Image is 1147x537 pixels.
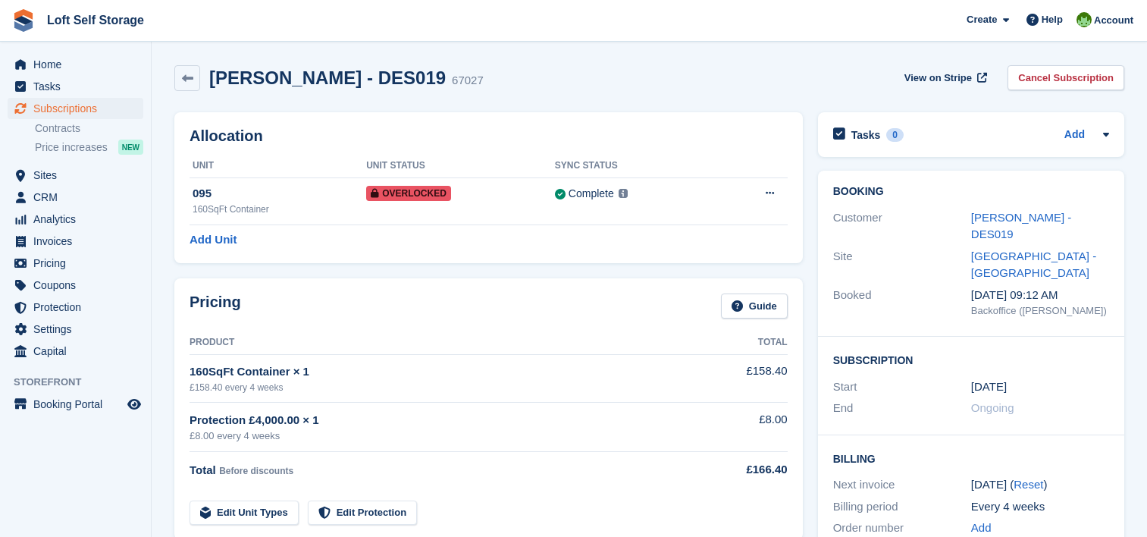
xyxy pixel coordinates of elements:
span: Storefront [14,375,151,390]
div: [DATE] ( ) [971,476,1109,494]
a: Reset [1014,478,1043,491]
span: Help [1042,12,1063,27]
h2: Tasks [851,128,881,142]
div: [DATE] 09:12 AM [971,287,1109,304]
div: Next invoice [833,476,971,494]
span: Coupons [33,275,124,296]
div: End [833,400,971,417]
a: menu [8,98,143,119]
span: Pricing [33,253,124,274]
img: stora-icon-8386f47178a22dfd0bd8f6a31ec36ba5ce8667c1dd55bd0f319d3a0aa187defe.svg [12,9,35,32]
a: Preview store [125,395,143,413]
td: £158.40 [696,354,788,402]
a: menu [8,209,143,230]
a: Contracts [35,121,143,136]
td: £8.00 [696,403,788,452]
span: Invoices [33,231,124,252]
h2: Booking [833,186,1109,198]
a: Cancel Subscription [1008,65,1124,90]
a: Guide [721,294,788,319]
div: 160SqFt Container × 1 [190,363,696,381]
a: Add [1064,127,1085,144]
a: [GEOGRAPHIC_DATA] - [GEOGRAPHIC_DATA] [971,250,1096,280]
div: Site [833,248,971,282]
span: Home [33,54,124,75]
div: 160SqFt Container [193,203,366,216]
div: Booked [833,287,971,319]
th: Unit Status [366,154,555,178]
a: menu [8,76,143,97]
span: Total [190,463,216,476]
div: 095 [193,185,366,203]
th: Sync Status [555,154,717,178]
a: menu [8,54,143,75]
div: Protection £4,000.00 × 1 [190,412,696,429]
img: James Johnson [1076,12,1092,27]
div: £8.00 every 4 weeks [190,429,696,444]
span: Booking Portal [33,394,124,415]
div: 67027 [452,72,484,89]
span: Settings [33,319,124,340]
div: 0 [886,128,904,142]
a: menu [8,231,143,252]
h2: Pricing [190,294,241,319]
h2: Allocation [190,127,788,145]
a: menu [8,297,143,318]
span: CRM [33,187,124,208]
a: menu [8,341,143,362]
span: Before discounts [219,466,293,476]
a: menu [8,394,143,415]
span: Tasks [33,76,124,97]
div: £166.40 [696,461,788,479]
img: icon-info-grey-7440780725fd019a000dd9b08b2336e03edf1995a4989e88bcd33f0948082b44.svg [619,189,628,198]
time: 2024-12-28 01:00:00 UTC [971,378,1007,396]
span: Overlocked [366,186,451,201]
span: Protection [33,297,124,318]
h2: [PERSON_NAME] - DES019 [209,68,446,88]
a: menu [8,319,143,340]
span: Ongoing [971,401,1014,414]
div: Backoffice ([PERSON_NAME]) [971,303,1109,319]
div: £158.40 every 4 weeks [190,381,696,394]
div: NEW [118,140,143,155]
h2: Subscription [833,352,1109,367]
a: [PERSON_NAME] - DES019 [971,211,1072,241]
span: Capital [33,341,124,362]
a: Loft Self Storage [41,8,150,33]
div: Customer [833,209,971,243]
span: Price increases [35,140,108,155]
th: Product [190,331,696,355]
span: View on Stripe [904,71,972,86]
span: Sites [33,165,124,186]
a: Price increases NEW [35,139,143,155]
a: View on Stripe [898,65,990,90]
div: Complete [569,186,614,202]
a: menu [8,275,143,296]
a: Edit Unit Types [190,501,299,526]
a: menu [8,187,143,208]
div: Billing period [833,498,971,516]
span: Analytics [33,209,124,230]
th: Total [696,331,788,355]
div: Start [833,378,971,396]
th: Unit [190,154,366,178]
span: Account [1094,13,1133,28]
a: Edit Protection [308,501,417,526]
a: menu [8,165,143,186]
a: Add Unit [190,231,237,249]
h2: Billing [833,451,1109,466]
div: Every 4 weeks [971,498,1109,516]
div: Order number [833,520,971,537]
span: Create [967,12,997,27]
a: menu [8,253,143,274]
a: Add [971,520,992,537]
span: Subscriptions [33,98,124,119]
